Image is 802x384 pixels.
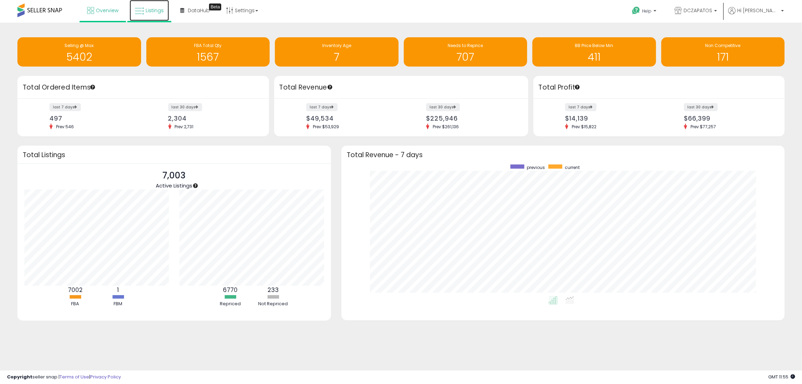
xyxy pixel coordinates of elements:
div: Tooltip anchor [327,84,333,90]
b: 233 [268,286,279,294]
span: DataHub [188,7,210,14]
div: Tooltip anchor [90,84,96,90]
p: 7,003 [156,169,193,182]
a: FBA Total Qty 1567 [146,37,270,67]
span: Needs to Reprice [448,43,483,48]
i: Get Help [632,6,640,15]
div: Tooltip anchor [192,183,199,189]
span: Prev: 546 [53,124,77,130]
div: $49,534 [306,115,396,122]
div: 497 [49,115,138,122]
b: 1 [117,286,119,294]
span: Prev: $77,257 [687,124,719,130]
span: Prev: $53,929 [309,124,342,130]
h1: 707 [407,51,524,63]
label: last 7 days [306,103,338,111]
a: Non Competitive 171 [661,37,785,67]
a: BB Price Below Min 411 [532,37,656,67]
div: FBM [97,301,139,307]
h3: Total Revenue - 7 days [347,152,779,158]
div: 2,304 [168,115,257,122]
span: Inventory Age [322,43,351,48]
div: $14,139 [565,115,654,122]
h3: Total Revenue [279,83,523,92]
div: Tooltip anchor [209,3,221,10]
div: Not Repriced [252,301,294,307]
span: Active Listings [156,182,193,189]
a: Inventory Age 7 [275,37,399,67]
span: Selling @ Max [64,43,94,48]
b: 6770 [223,286,238,294]
h1: 171 [665,51,781,63]
b: 7002 [68,286,83,294]
div: $225,946 [426,115,516,122]
span: BB Price Below Min [575,43,613,48]
h1: 1567 [150,51,267,63]
label: last 30 days [684,103,718,111]
h1: 411 [536,51,653,63]
span: Prev: 2,731 [171,124,197,130]
span: current [565,164,580,170]
div: Tooltip anchor [574,84,580,90]
a: Hi [PERSON_NAME] [728,7,784,23]
span: Listings [146,7,164,14]
a: Help [626,1,663,23]
a: Needs to Reprice 707 [404,37,527,67]
a: Selling @ Max 5402 [17,37,141,67]
label: last 7 days [565,103,596,111]
span: Overview [96,7,118,14]
label: last 30 days [426,103,460,111]
span: Help [642,8,651,14]
h1: 5402 [21,51,138,63]
span: Prev: $15,822 [568,124,600,130]
h3: Total Listings [23,152,326,158]
h1: 7 [278,51,395,63]
div: $66,399 [684,115,772,122]
span: Non Competitive [705,43,740,48]
div: Repriced [209,301,251,307]
span: previous [527,164,545,170]
span: DCZAPATOS [684,7,712,14]
h3: Total Ordered Items [23,83,264,92]
span: Hi [PERSON_NAME] [737,7,779,14]
span: Prev: $261,136 [429,124,462,130]
label: last 30 days [168,103,202,111]
label: last 7 days [49,103,81,111]
span: FBA Total Qty [194,43,222,48]
h3: Total Profit [539,83,780,92]
div: FBA [54,301,96,307]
